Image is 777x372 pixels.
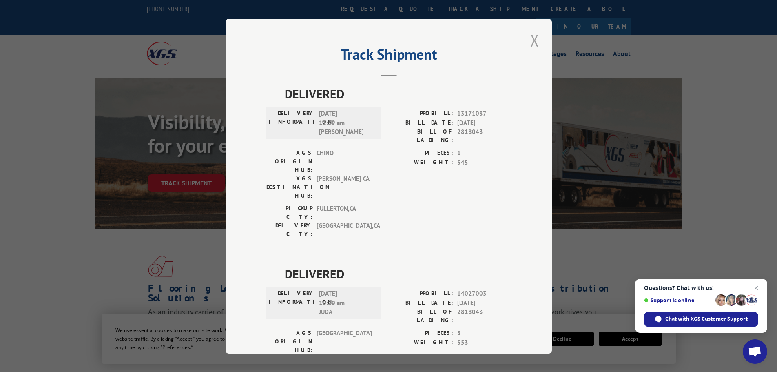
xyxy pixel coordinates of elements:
label: DELIVERY CITY: [266,221,312,238]
label: BILL OF LADING: [389,307,453,325]
span: 14027003 [457,289,511,298]
span: [DATE] 11:59 am [PERSON_NAME] [319,109,374,137]
label: XGS DESTINATION HUB: [266,174,312,200]
label: XGS ORIGIN HUB: [266,149,312,174]
label: PIECES: [389,329,453,338]
span: 553 [457,338,511,347]
span: Chat with XGS Customer Support [665,315,748,323]
span: Chat with XGS Customer Support [644,312,758,327]
span: Support is online [644,297,713,303]
span: 545 [457,158,511,167]
span: [DATE] [457,298,511,307]
span: Questions? Chat with us! [644,285,758,291]
span: 13171037 [457,109,511,118]
span: DELIVERED [285,85,511,103]
label: DELIVERY INFORMATION: [269,109,315,137]
span: FULLERTON , CA [317,204,372,221]
span: 1 [457,149,511,158]
button: Close modal [528,29,542,51]
label: BILL OF LADING: [389,127,453,145]
span: 5 [457,329,511,338]
label: PROBILL: [389,109,453,118]
span: [DATE] [457,118,511,127]
h2: Track Shipment [266,49,511,64]
label: BILL DATE: [389,118,453,127]
label: BILL DATE: [389,298,453,307]
label: PIECES: [389,149,453,158]
span: [GEOGRAPHIC_DATA] , CA [317,221,372,238]
a: Open chat [743,339,767,364]
span: [PERSON_NAME] CA [317,174,372,200]
label: DELIVERY INFORMATION: [269,289,315,317]
span: [DATE] 10:20 am JUDA [319,289,374,317]
label: WEIGHT: [389,158,453,167]
span: [GEOGRAPHIC_DATA] [317,329,372,354]
span: CHINO [317,149,372,174]
label: PICKUP CITY: [266,204,312,221]
label: XGS ORIGIN HUB: [266,329,312,354]
span: 2818043 [457,127,511,145]
label: PROBILL: [389,289,453,298]
label: WEIGHT: [389,338,453,347]
span: DELIVERED [285,265,511,283]
span: 2818043 [457,307,511,325]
